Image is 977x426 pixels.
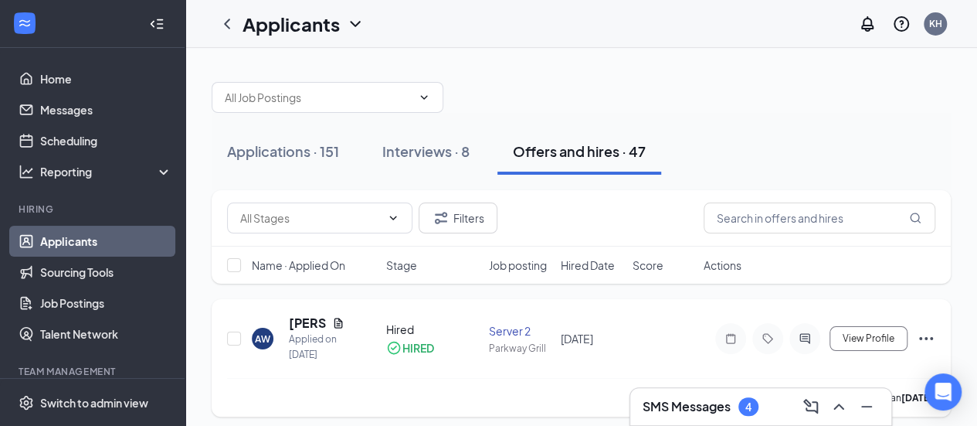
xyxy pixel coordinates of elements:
[419,203,497,233] button: Filter Filters
[387,212,399,224] svg: ChevronDown
[40,164,173,179] div: Reporting
[240,210,381,227] input: All Stages
[561,332,593,346] span: [DATE]
[489,342,551,355] div: Parkway Grill
[843,333,894,344] span: View Profile
[40,94,172,125] a: Messages
[909,212,921,224] svg: MagnifyingGlass
[386,257,417,273] span: Stage
[745,400,751,414] div: 4
[386,340,402,356] svg: CheckmarkCircle
[418,91,430,104] svg: ChevronDown
[40,226,172,257] a: Applicants
[857,397,876,416] svg: Minimize
[19,395,34,411] svg: Settings
[802,397,820,416] svg: ComposeMessage
[924,373,962,411] div: Open Intercom Messenger
[561,257,615,273] span: Hired Date
[858,15,877,33] svg: Notifications
[289,315,326,332] h5: [PERSON_NAME]
[382,141,470,161] div: Interviews · 8
[225,89,412,106] input: All Job Postings
[19,203,169,216] div: Hiring
[854,394,879,419] button: Minimize
[829,326,907,351] button: View Profile
[758,332,777,345] svg: Tag
[704,203,935,233] input: Search in offers and hires
[892,15,911,33] svg: QuestionInfo
[149,16,165,32] svg: Collapse
[721,332,740,345] svg: Note
[40,288,172,319] a: Job Postings
[917,329,935,348] svg: Ellipses
[402,340,434,356] div: HIRED
[40,63,172,94] a: Home
[489,323,551,339] div: Server 2
[929,17,942,30] div: KH
[432,209,450,227] svg: Filter
[386,322,480,337] div: Hired
[704,257,741,273] span: Actions
[19,164,34,179] svg: Analysis
[826,394,851,419] button: ChevronUp
[252,257,345,273] span: Name · Applied On
[17,15,32,31] svg: WorkstreamLogo
[40,319,172,349] a: Talent Network
[829,397,848,416] svg: ChevronUp
[40,395,148,411] div: Switch to admin view
[796,332,814,345] svg: ActiveChat
[799,394,823,419] button: ComposeMessage
[489,257,547,273] span: Job posting
[40,257,172,288] a: Sourcing Tools
[901,392,933,404] b: [DATE]
[218,15,236,33] svg: ChevronLeft
[40,125,172,156] a: Scheduling
[19,365,169,378] div: Team Management
[633,257,663,273] span: Score
[332,317,344,329] svg: Document
[289,332,344,363] div: Applied on [DATE]
[255,332,270,346] div: AW
[227,141,339,161] div: Applications · 151
[513,141,646,161] div: Offers and hires · 47
[643,398,731,415] h3: SMS Messages
[243,11,340,37] h1: Applicants
[346,15,365,33] svg: ChevronDown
